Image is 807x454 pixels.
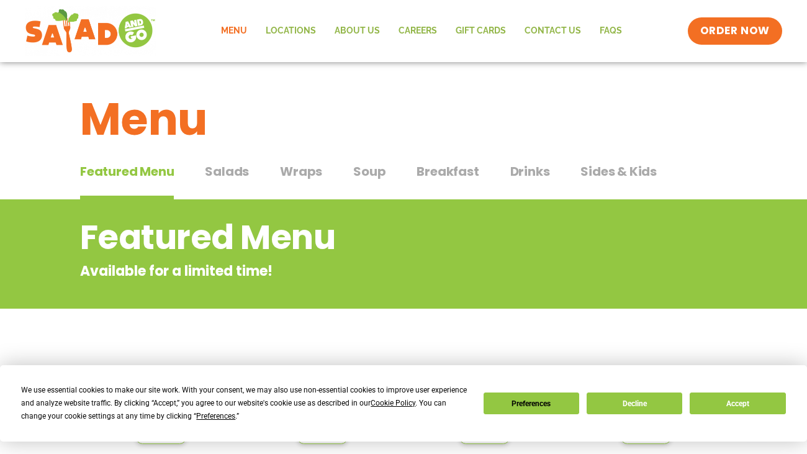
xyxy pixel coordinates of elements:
[590,17,631,45] a: FAQs
[417,162,479,181] span: Breakfast
[389,17,446,45] a: Careers
[371,399,415,407] span: Cookie Policy
[446,17,515,45] a: GIFT CARDS
[80,86,727,153] h1: Menu
[688,17,782,45] a: ORDER NOW
[196,412,235,420] span: Preferences
[21,384,468,423] div: We use essential cookies to make our site work. With your consent, we may also use non-essential ...
[212,17,631,45] nav: Menu
[700,24,770,39] span: ORDER NOW
[325,17,389,45] a: About Us
[690,393,785,414] button: Accept
[280,162,322,181] span: Wraps
[80,261,627,281] p: Available for a limited time!
[510,162,550,181] span: Drinks
[575,351,718,444] img: Product photo for Mango Grove Lemonade
[353,162,385,181] span: Soup
[205,162,249,181] span: Salads
[80,158,727,200] div: Tabbed content
[212,17,256,45] a: Menu
[587,393,682,414] button: Decline
[80,212,627,263] h2: Featured Menu
[515,17,590,45] a: Contact Us
[25,6,156,56] img: new-SAG-logo-768×292
[89,351,233,444] img: Product photo for Blackberry Bramble Lemonade
[256,17,325,45] a: Locations
[80,162,174,181] span: Featured Menu
[251,351,395,444] img: Product photo for Summer Stone Fruit Lemonade
[413,351,556,444] img: Product photo for Sunkissed Yuzu Lemonade
[484,393,579,414] button: Preferences
[580,162,657,181] span: Sides & Kids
